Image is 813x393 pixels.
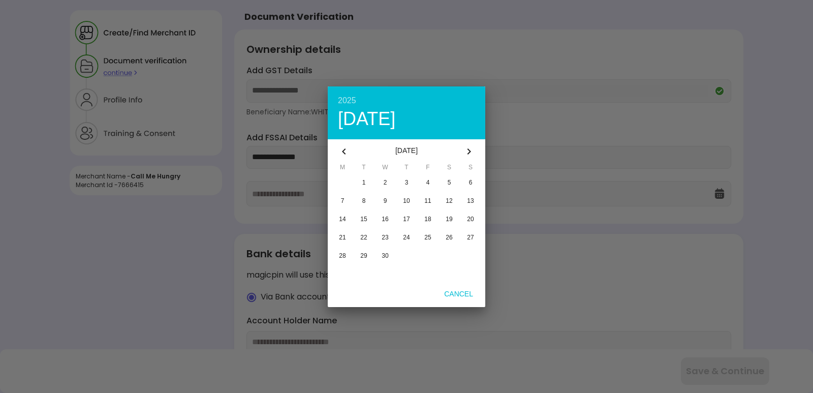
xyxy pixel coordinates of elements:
[417,229,439,246] button: 25
[374,192,396,209] button: 9
[424,197,431,204] span: 11
[356,139,457,164] div: [DATE]
[460,174,481,191] button: 6
[339,216,346,223] span: 14
[403,216,410,223] span: 17
[332,210,353,228] button: 14
[439,164,460,174] span: S
[384,197,387,204] span: 9
[417,192,439,209] button: 11
[426,179,430,186] span: 4
[396,164,417,174] span: T
[374,210,396,228] button: 16
[339,252,346,259] span: 28
[439,229,460,246] button: 26
[374,247,396,264] button: 30
[382,234,388,241] span: 23
[332,192,353,209] button: 7
[446,234,452,241] span: 26
[439,192,460,209] button: 12
[417,164,439,174] span: F
[396,210,417,228] button: 17
[338,97,475,105] div: 2025
[439,174,460,191] button: 5
[405,179,409,186] span: 3
[396,229,417,246] button: 24
[362,197,366,204] span: 8
[353,192,374,209] button: 8
[424,216,431,223] span: 18
[446,216,452,223] span: 19
[460,192,481,209] button: 13
[436,290,481,298] span: Cancel
[448,179,451,186] span: 5
[362,179,366,186] span: 1
[338,110,475,128] div: [DATE]
[382,216,388,223] span: 16
[403,197,410,204] span: 10
[374,229,396,246] button: 23
[384,179,387,186] span: 2
[353,164,374,174] span: T
[439,210,460,228] button: 19
[417,174,439,191] button: 4
[396,174,417,191] button: 3
[353,229,374,246] button: 22
[339,234,346,241] span: 21
[353,174,374,191] button: 1
[360,252,367,259] span: 29
[332,164,353,174] span: M
[460,210,481,228] button: 20
[382,252,388,259] span: 30
[353,210,374,228] button: 15
[467,197,474,204] span: 13
[467,234,474,241] span: 27
[460,164,481,174] span: S
[374,174,396,191] button: 2
[424,234,431,241] span: 25
[360,234,367,241] span: 22
[436,285,481,303] button: Cancel
[341,197,345,204] span: 7
[467,216,474,223] span: 20
[332,247,353,264] button: 28
[403,234,410,241] span: 24
[417,210,439,228] button: 18
[353,247,374,264] button: 29
[469,179,473,186] span: 6
[460,229,481,246] button: 27
[446,197,452,204] span: 12
[360,216,367,223] span: 15
[396,192,417,209] button: 10
[374,164,396,174] span: W
[332,229,353,246] button: 21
